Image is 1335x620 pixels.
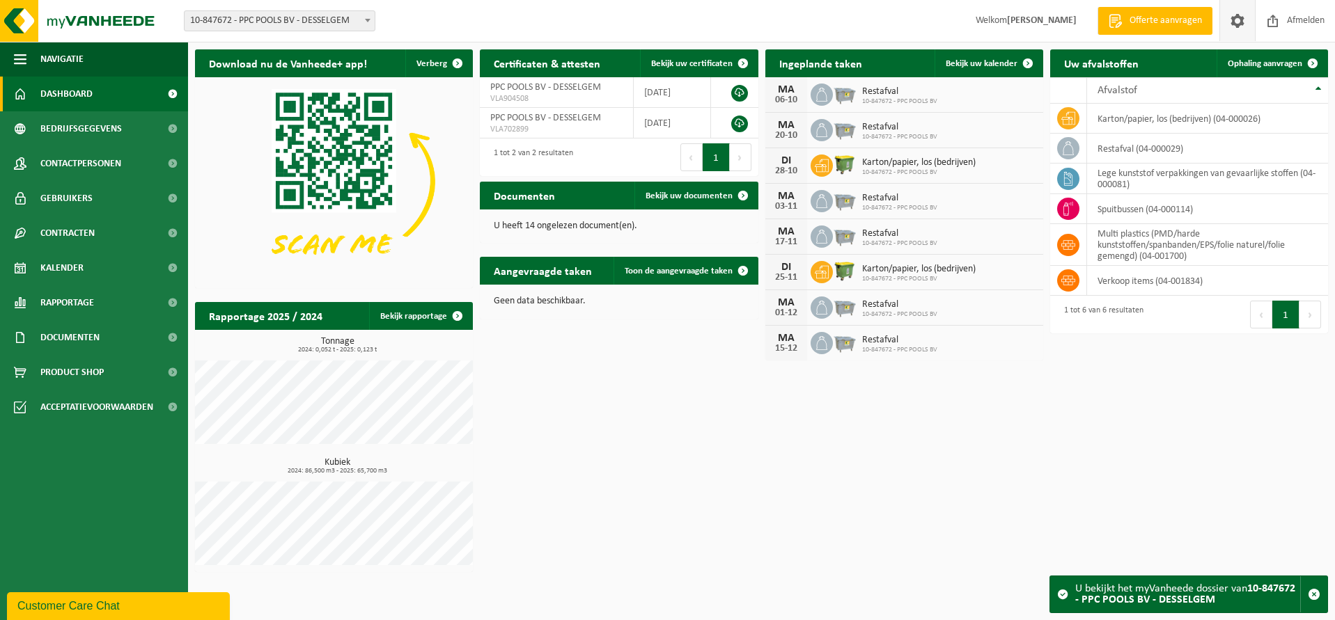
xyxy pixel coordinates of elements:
[40,320,100,355] span: Documenten
[1075,576,1300,612] div: U bekijkt het myVanheede dossier van
[862,299,937,310] span: Restafval
[935,49,1042,77] a: Bekijk uw kalender
[490,93,622,104] span: VLA904508
[40,42,84,77] span: Navigatie
[480,49,614,77] h2: Certificaten & attesten
[862,157,976,168] span: Karton/papier, los (bedrijven)
[772,273,800,283] div: 25-11
[202,458,473,475] h3: Kubiek
[862,97,937,106] span: 10-847672 - PPC POOLS BV
[634,77,711,108] td: [DATE]
[40,77,93,111] span: Dashboard
[1057,299,1143,330] div: 1 tot 6 van 6 resultaten
[40,146,121,181] span: Contactpersonen
[1075,583,1295,605] strong: 10-847672 - PPC POOLS BV - DESSELGEM
[40,285,94,320] span: Rapportage
[772,237,800,247] div: 17-11
[772,262,800,273] div: DI
[1217,49,1327,77] a: Ophaling aanvragen
[1299,301,1321,328] button: Next
[184,10,375,31] span: 10-847672 - PPC POOLS BV - DESSELGEM
[1250,301,1272,328] button: Previous
[614,257,757,285] a: Toon de aangevraagde taken
[833,223,857,247] img: WB-2500-GAL-GY-01
[195,49,381,77] h2: Download nu de Vanheede+ app!
[640,49,757,77] a: Bekijk uw certificaten
[646,191,733,200] span: Bekijk uw documenten
[862,168,976,177] span: 10-847672 - PPC POOLS BV
[1087,194,1328,224] td: spuitbussen (04-000114)
[1087,164,1328,194] td: lege kunststof verpakkingen van gevaarlijke stoffen (04-000081)
[1228,59,1302,68] span: Ophaling aanvragen
[202,337,473,353] h3: Tonnage
[862,335,937,346] span: Restafval
[772,333,800,344] div: MA
[494,221,744,231] p: U heeft 14 ongelezen document(en).
[480,257,606,284] h2: Aangevraagde taken
[862,133,937,141] span: 10-847672 - PPC POOLS BV
[416,59,447,68] span: Verberg
[480,182,569,209] h2: Documenten
[862,204,937,212] span: 10-847672 - PPC POOLS BV
[862,264,976,275] span: Karton/papier, los (bedrijven)
[490,124,622,135] span: VLA702899
[862,193,937,204] span: Restafval
[494,296,744,306] p: Geen data beschikbaar.
[862,310,937,319] span: 10-847672 - PPC POOLS BV
[40,355,104,390] span: Product Shop
[946,59,1017,68] span: Bekijk uw kalender
[490,113,601,123] span: PPC POOLS BV - DESSELGEM
[634,108,711,138] td: [DATE]
[651,59,733,68] span: Bekijk uw certificaten
[772,166,800,176] div: 28-10
[730,143,751,171] button: Next
[634,182,757,209] a: Bekijk uw documenten
[202,468,473,475] span: 2024: 86,500 m3 - 2025: 65,700 m3
[40,181,93,216] span: Gebruikers
[490,82,601,93] span: PPC POOLS BV - DESSELGEM
[1050,49,1153,77] h2: Uw afvalstoffen
[1087,224,1328,266] td: multi plastics (PMD/harde kunststoffen/spanbanden/EPS/folie naturel/folie gemengd) (04-001700)
[680,143,703,171] button: Previous
[487,142,573,173] div: 1 tot 2 van 2 resultaten
[772,226,800,237] div: MA
[772,95,800,105] div: 06-10
[1098,85,1137,96] span: Afvalstof
[202,347,473,353] span: 2024: 0,052 t - 2025: 0,123 t
[1007,15,1077,26] strong: [PERSON_NAME]
[195,77,473,285] img: Download de VHEPlus App
[765,49,876,77] h2: Ingeplande taken
[833,259,857,283] img: WB-1100-HPE-GN-50
[833,330,857,353] img: WB-2500-GAL-GY-01
[833,117,857,141] img: WB-2500-GAL-GY-01
[1126,14,1205,28] span: Offerte aanvragen
[833,152,857,176] img: WB-1100-HPE-GN-50
[833,294,857,318] img: WB-2500-GAL-GY-01
[772,297,800,308] div: MA
[862,228,937,239] span: Restafval
[772,131,800,141] div: 20-10
[772,120,800,131] div: MA
[40,111,122,146] span: Bedrijfsgegevens
[1098,7,1212,35] a: Offerte aanvragen
[1272,301,1299,328] button: 1
[40,216,95,251] span: Contracten
[1087,134,1328,164] td: restafval (04-000029)
[772,191,800,202] div: MA
[1087,104,1328,134] td: karton/papier, los (bedrijven) (04-000026)
[772,344,800,353] div: 15-12
[862,275,976,283] span: 10-847672 - PPC POOLS BV
[369,302,471,330] a: Bekijk rapportage
[1087,266,1328,296] td: verkoop items (04-001834)
[833,81,857,105] img: WB-2500-GAL-GY-01
[703,143,730,171] button: 1
[772,84,800,95] div: MA
[40,390,153,424] span: Acceptatievoorwaarden
[772,308,800,318] div: 01-12
[195,302,336,329] h2: Rapportage 2025 / 2024
[625,267,733,276] span: Toon de aangevraagde taken
[772,155,800,166] div: DI
[862,239,937,248] span: 10-847672 - PPC POOLS BV
[862,346,937,354] span: 10-847672 - PPC POOLS BV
